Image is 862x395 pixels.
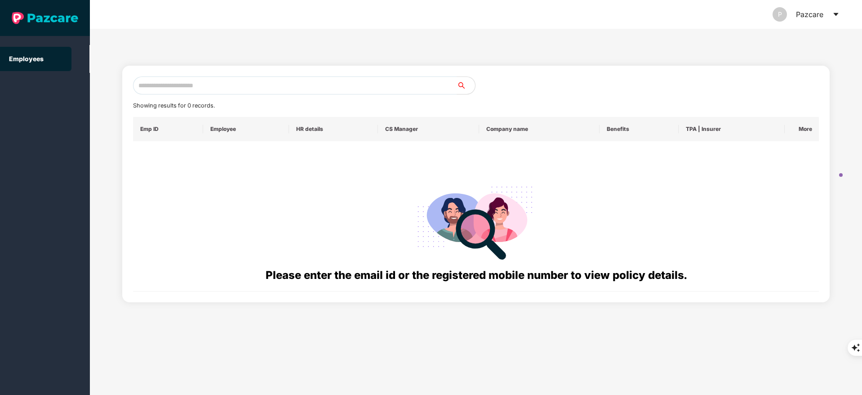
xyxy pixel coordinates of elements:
[411,175,541,267] img: svg+xml;base64,PHN2ZyB4bWxucz0iaHR0cDovL3d3dy53My5vcmcvMjAwMC9zdmciIHdpZHRoPSIyODgiIGhlaWdodD0iMj...
[832,11,840,18] span: caret-down
[266,269,687,282] span: Please enter the email id or the registered mobile number to view policy details.
[679,117,785,141] th: TPA | Insurer
[378,117,479,141] th: CS Manager
[600,117,679,141] th: Benefits
[203,117,289,141] th: Employee
[778,7,782,22] span: P
[479,117,600,141] th: Company name
[457,76,475,94] button: search
[785,117,819,141] th: More
[9,55,44,63] a: Employees
[133,117,204,141] th: Emp ID
[133,102,215,109] span: Showing results for 0 records.
[457,82,475,89] span: search
[289,117,378,141] th: HR details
